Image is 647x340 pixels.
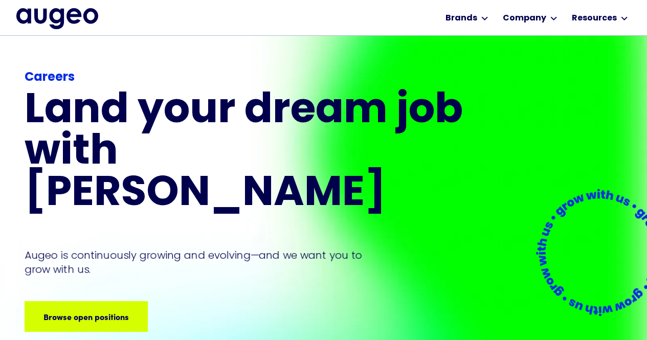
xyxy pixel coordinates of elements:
strong: Careers [25,72,75,84]
h1: Land your dream job﻿ with [PERSON_NAME] [25,91,466,215]
img: Augeo's full logo in midnight blue. [16,8,98,29]
a: home [16,8,98,29]
a: Browse open positions [25,301,148,332]
p: Augeo is continuously growing and evolving—and we want you to grow with us. [25,248,376,277]
div: Resources [572,12,617,25]
div: Brands [445,12,477,25]
div: Company [503,12,546,25]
